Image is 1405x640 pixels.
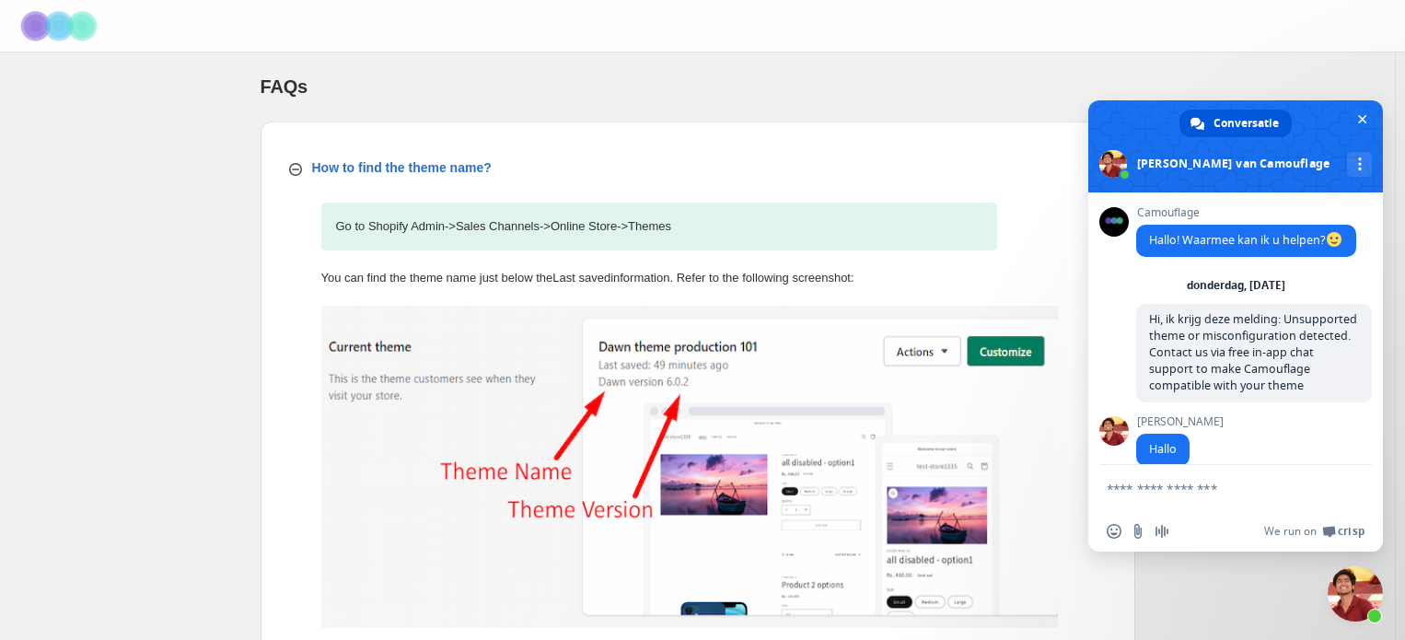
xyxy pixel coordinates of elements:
span: Hi, ik krijg deze melding: Unsupported theme or misconfiguration detected. Contact us via free in... [1149,311,1357,393]
span: Hallo! Waarmee kan ik u helpen? [1149,232,1343,248]
img: find-theme-name [321,306,1058,628]
p: How to find the theme name? [312,158,492,177]
div: Chat sluiten [1328,566,1383,622]
textarea: Typ een bericht... [1107,481,1324,497]
span: We run on [1264,524,1317,539]
button: How to find the theme name? [275,151,1121,184]
span: Chat sluiten [1353,110,1372,129]
p: You can find the theme name just below the Last saved information. Refer to the following screens... [321,269,997,287]
div: Meer kanalen [1347,152,1372,177]
div: Conversatie [1179,110,1292,137]
span: [PERSON_NAME] [1136,415,1224,428]
span: Stuur een bestand [1131,524,1145,539]
span: Camouflage [1136,206,1356,219]
p: Go to Shopify Admin -> Sales Channels -> Online Store -> Themes [321,203,997,250]
span: Emoji invoegen [1107,524,1121,539]
span: Audiobericht opnemen [1155,524,1169,539]
span: Crisp [1338,524,1364,539]
span: FAQs [261,76,308,97]
span: Hallo [1149,441,1177,457]
a: We run onCrisp [1264,524,1364,539]
div: donderdag, [DATE] [1187,280,1285,291]
span: Conversatie [1213,110,1279,137]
